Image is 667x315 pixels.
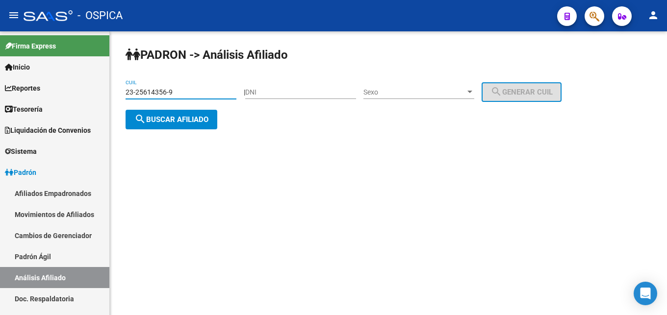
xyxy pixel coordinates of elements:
[5,62,30,73] span: Inicio
[490,86,502,97] mat-icon: search
[77,5,123,26] span: - OSPICA
[8,9,20,21] mat-icon: menu
[244,88,569,96] div: |
[5,167,36,178] span: Padrón
[5,125,91,136] span: Liquidación de Convenios
[5,146,37,157] span: Sistema
[490,88,553,97] span: Generar CUIL
[126,110,217,129] button: Buscar afiliado
[126,48,288,62] strong: PADRON -> Análisis Afiliado
[363,88,465,97] span: Sexo
[634,282,657,305] div: Open Intercom Messenger
[5,104,43,115] span: Tesorería
[647,9,659,21] mat-icon: person
[134,113,146,125] mat-icon: search
[5,41,56,51] span: Firma Express
[482,82,562,102] button: Generar CUIL
[5,83,40,94] span: Reportes
[134,115,208,124] span: Buscar afiliado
